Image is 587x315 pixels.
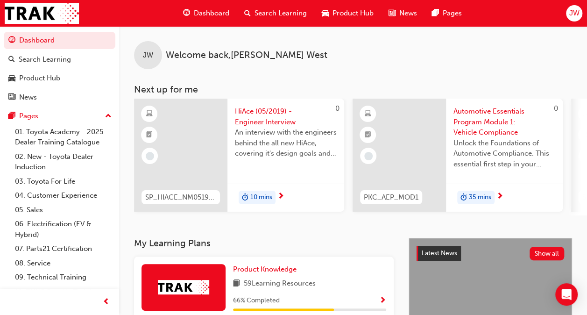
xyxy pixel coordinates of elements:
[422,249,457,257] span: Latest News
[145,192,216,203] span: SP_HIACE_NM0519_VID01
[11,270,115,285] a: 09. Technical Training
[11,256,115,271] a: 08. Service
[146,129,153,141] span: booktick-icon
[233,265,297,273] span: Product Knowledge
[469,192,491,203] span: 35 mins
[332,8,374,19] span: Product Hub
[530,247,565,260] button: Show all
[379,297,386,305] span: Show Progress
[250,192,272,203] span: 10 mins
[365,108,371,120] span: learningResourceType_ELEARNING-icon
[381,4,424,23] a: news-iconNews
[103,296,110,308] span: prev-icon
[379,295,386,307] button: Show Progress
[566,5,582,21] button: JW
[417,246,564,261] a: Latest NewsShow all
[134,238,394,249] h3: My Learning Plans
[4,51,115,68] a: Search Learning
[176,4,237,23] a: guage-iconDashboard
[146,108,153,120] span: learningResourceType_ELEARNING-icon
[11,203,115,217] a: 05. Sales
[424,4,469,23] a: pages-iconPages
[8,112,15,121] span: pages-icon
[555,283,578,306] div: Open Intercom Messenger
[364,152,373,160] span: learningRecordVerb_NONE-icon
[11,242,115,256] a: 07. Parts21 Certification
[11,217,115,242] a: 06. Electrification (EV & Hybrid)
[233,295,280,306] span: 66 % Completed
[235,127,337,159] span: An interview with the engineers behind the all new HiAce, covering it's design goals and styling ...
[322,7,329,19] span: car-icon
[8,56,15,64] span: search-icon
[134,99,344,212] a: 0SP_HIACE_NM0519_VID01HiAce (05/2019) - Engineer InterviewAn interview with the engineers behind ...
[119,84,587,95] h3: Next up for me
[19,111,38,122] div: Pages
[335,104,339,113] span: 0
[399,8,417,19] span: News
[194,8,229,19] span: Dashboard
[11,174,115,189] a: 03. Toyota For Life
[11,150,115,174] a: 02. New - Toyota Dealer Induction
[353,99,563,212] a: 0PKC_AEP_MOD1Automotive Essentials Program Module 1: Vehicle ComplianceUnlock the Foundations of ...
[4,70,115,87] a: Product Hub
[105,110,112,122] span: up-icon
[314,4,381,23] a: car-iconProduct Hub
[432,7,439,19] span: pages-icon
[4,32,115,49] a: Dashboard
[365,129,371,141] span: booktick-icon
[277,193,284,201] span: next-icon
[146,152,154,160] span: learningRecordVerb_NONE-icon
[233,264,300,275] a: Product Knowledge
[242,192,248,204] span: duration-icon
[244,7,251,19] span: search-icon
[453,138,555,170] span: Unlock the Foundations of Automotive Compliance. This essential first step in your Automotive Ess...
[19,54,71,65] div: Search Learning
[8,36,15,45] span: guage-icon
[8,93,15,102] span: news-icon
[166,50,327,61] span: Welcome back , [PERSON_NAME] West
[5,3,79,24] img: Trak
[569,8,579,19] span: JW
[11,125,115,150] a: 01. Toyota Academy - 2025 Dealer Training Catalogue
[554,104,558,113] span: 0
[143,50,153,61] span: JW
[183,7,190,19] span: guage-icon
[237,4,314,23] a: search-iconSearch Learning
[389,7,396,19] span: news-icon
[496,193,503,201] span: next-icon
[4,107,115,125] button: Pages
[8,74,15,83] span: car-icon
[4,30,115,107] button: DashboardSearch LearningProduct HubNews
[235,106,337,127] span: HiAce (05/2019) - Engineer Interview
[255,8,307,19] span: Search Learning
[11,188,115,203] a: 04. Customer Experience
[19,73,60,84] div: Product Hub
[453,106,555,138] span: Automotive Essentials Program Module 1: Vehicle Compliance
[443,8,462,19] span: Pages
[460,192,467,204] span: duration-icon
[233,278,240,290] span: book-icon
[4,89,115,106] a: News
[364,192,418,203] span: PKC_AEP_MOD1
[244,278,316,290] span: 59 Learning Resources
[19,92,37,103] div: News
[11,285,115,299] a: 10. TUNE Rev-Up Training
[158,280,209,294] img: Trak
